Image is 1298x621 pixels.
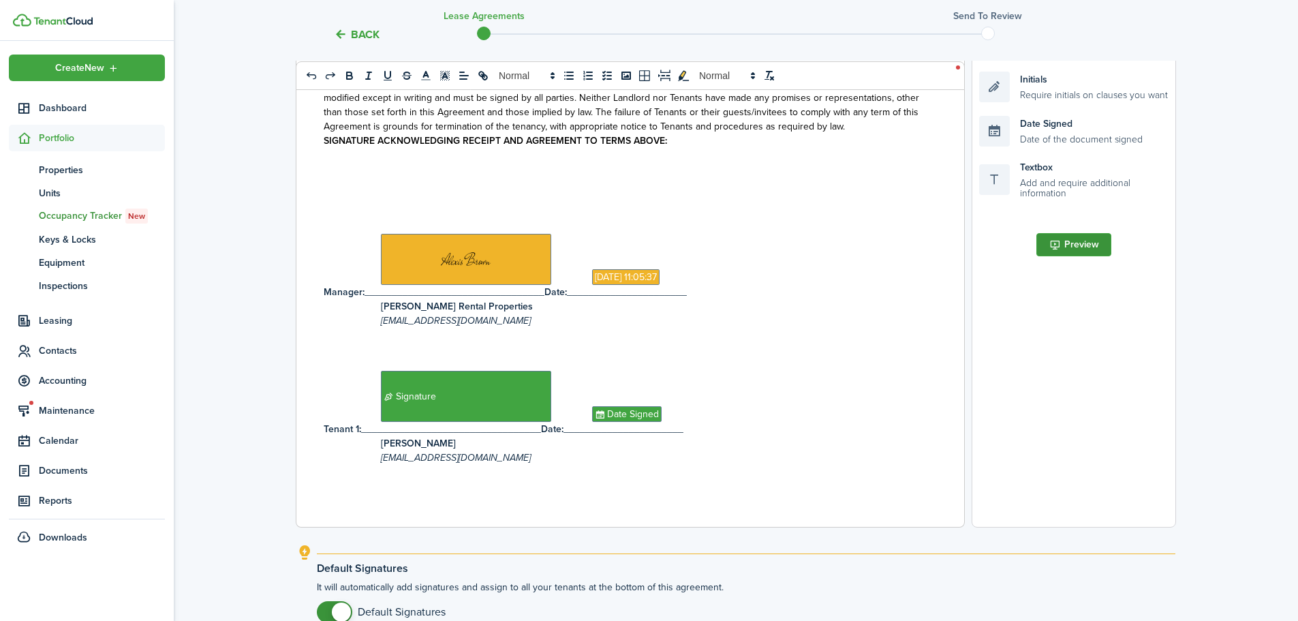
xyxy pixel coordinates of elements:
[9,158,165,181] a: Properties
[324,422,927,436] p: _________________________________ ______________________
[128,210,145,222] span: New
[381,299,533,314] strong: [PERSON_NAME] Rental Properties
[444,9,525,23] h3: Lease Agreements
[9,487,165,514] a: Reports
[324,134,667,148] strong: SIGNATURE ACKNOWLEDGING RECEIPT AND AGREEMENT TO TERMS ABOVE:
[598,67,617,84] button: list: check
[655,67,674,84] button: pageBreak
[674,67,693,84] button: toggleMarkYellow: markYellow
[324,76,919,134] span: This document constitutes the entire Agreement between the Tenants and Landlord. This Agreement c...
[324,285,365,299] strong: Manager:
[9,95,165,121] a: Dashboard
[324,285,927,299] p: _________________________________ ______________________
[636,67,655,84] button: table-better
[381,451,531,465] i: [EMAIL_ADDRESS][DOMAIN_NAME]
[474,67,493,84] button: link
[381,314,531,328] i: [EMAIL_ADDRESS][DOMAIN_NAME]
[39,494,165,508] span: Reports
[39,530,87,545] span: Downloads
[9,55,165,81] button: Open menu
[39,209,165,224] span: Occupancy Tracker
[39,232,165,247] span: Keys & Locks
[39,279,165,293] span: Inspections
[39,404,165,418] span: Maintenance
[381,436,456,451] strong: [PERSON_NAME]
[321,67,340,84] button: redo: redo
[559,67,578,84] button: list: bullet
[39,464,165,478] span: Documents
[9,205,165,228] a: Occupancy TrackerNew
[302,67,321,84] button: undo: undo
[340,67,359,84] button: bold
[39,374,165,388] span: Accounting
[317,562,1175,575] explanation-title: Default Signatures
[1036,233,1111,256] button: Preview
[39,186,165,200] span: Units
[39,101,165,115] span: Dashboard
[760,67,779,84] button: clean
[9,181,165,205] a: Units
[578,67,598,84] button: list: ordered
[39,344,165,358] span: Contacts
[39,163,165,177] span: Properties
[953,9,1022,23] h3: Send to review
[39,256,165,270] span: Equipment
[33,17,93,25] img: TenantCloud
[359,67,378,84] button: italic
[378,67,397,84] button: underline
[544,285,567,299] strong: Date:
[334,27,380,42] button: Back
[9,251,165,274] a: Equipment
[617,67,636,84] button: image
[39,434,165,448] span: Calendar
[9,274,165,297] a: Inspections
[13,14,31,27] img: TenantCloud
[39,131,165,145] span: Portfolio
[541,422,563,436] strong: Date:
[296,545,313,561] i: outline
[55,63,104,73] span: Create New
[9,228,165,251] a: Keys & Locks
[397,67,416,84] button: strike
[324,422,361,436] strong: Tenant 1:
[39,314,165,328] span: Leasing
